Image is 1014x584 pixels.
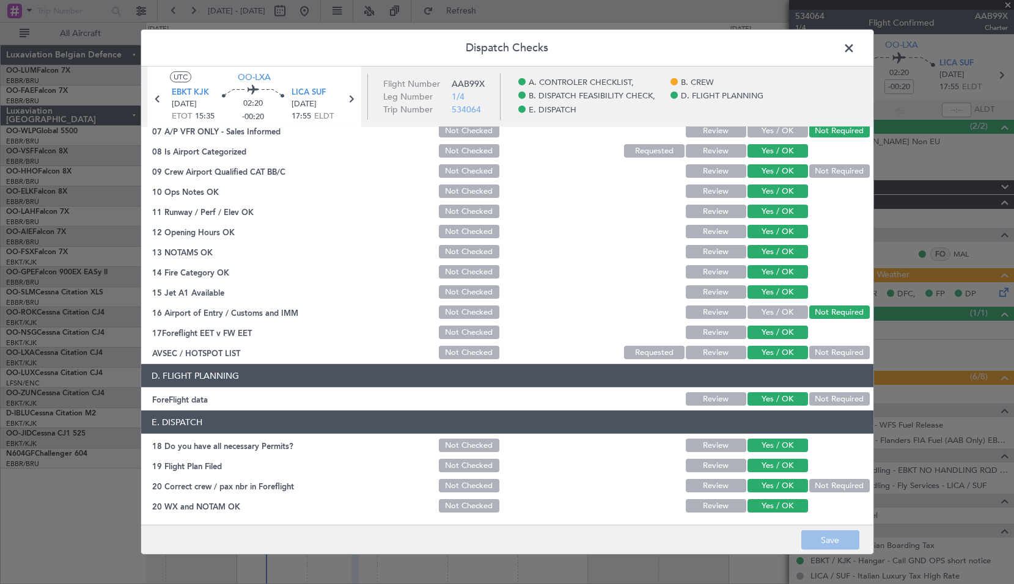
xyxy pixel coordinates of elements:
button: Yes / OK [748,392,808,406]
button: Not Required [809,124,870,137]
button: Yes / OK [748,164,808,178]
button: Yes / OK [748,479,808,492]
button: Yes / OK [748,439,808,452]
button: Yes / OK [748,459,808,472]
button: Not Required [809,479,870,492]
header: Dispatch Checks [141,30,873,67]
button: Yes / OK [748,205,808,218]
button: Yes / OK [748,285,808,299]
button: Not Required [809,392,870,406]
button: Yes / OK [748,499,808,513]
button: Yes / OK [748,225,808,238]
button: Yes / OK [748,305,808,319]
button: Not Required [809,164,870,178]
button: Yes / OK [748,326,808,339]
button: Not Required [809,305,870,319]
button: Yes / OK [748,245,808,258]
button: Yes / OK [748,265,808,279]
button: Yes / OK [748,144,808,158]
button: Yes / OK [748,124,808,137]
button: Yes / OK [748,346,808,359]
button: Yes / OK [748,184,808,198]
button: Not Required [809,346,870,359]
